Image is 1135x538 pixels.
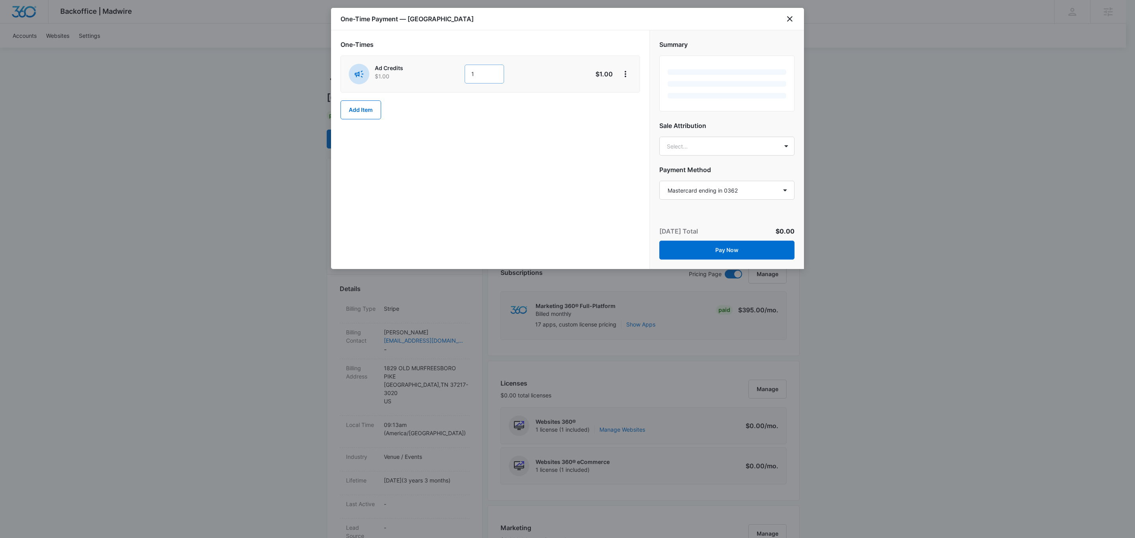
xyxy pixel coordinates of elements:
[340,40,640,49] h2: One-Times
[340,100,381,119] button: Add Item
[776,227,794,235] span: $0.00
[785,14,794,24] button: close
[576,69,613,79] p: $1.00
[619,68,632,80] button: View More
[375,64,443,72] p: Ad Credits
[659,226,698,236] p: [DATE] Total
[659,165,794,174] h2: Payment Method
[659,40,794,49] h2: Summary
[375,72,443,80] p: $1.00
[465,65,504,83] input: 1
[340,14,474,24] h1: One-Time Payment — [GEOGRAPHIC_DATA]
[659,121,794,130] h2: Sale Attribution
[659,241,794,260] button: Pay Now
